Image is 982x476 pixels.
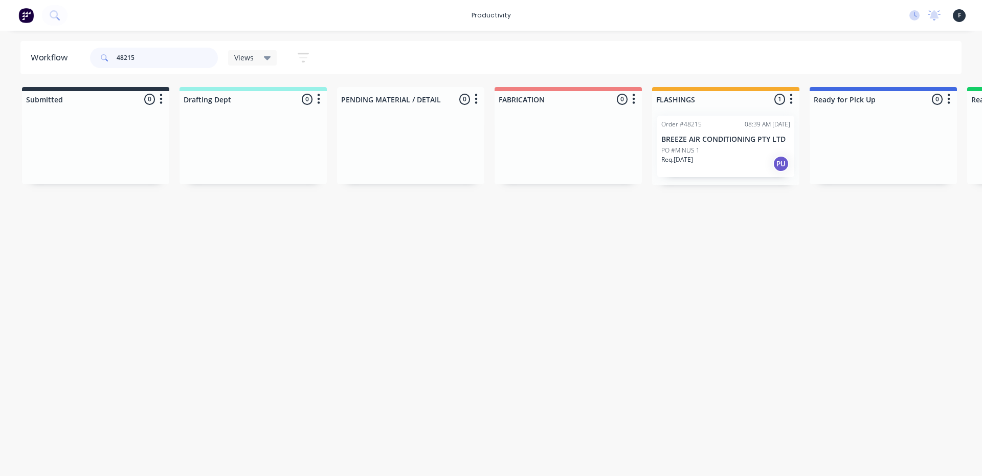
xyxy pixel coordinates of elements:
[958,11,961,20] span: F
[117,48,218,68] input: Search for orders...
[31,52,73,64] div: Workflow
[661,135,790,144] p: BREEZE AIR CONDITIONING PTY LTD
[466,8,516,23] div: productivity
[661,120,702,129] div: Order #48215
[657,116,794,177] div: Order #4821508:39 AM [DATE]BREEZE AIR CONDITIONING PTY LTDPO #MINUS 1Req.[DATE]PU
[661,155,693,164] p: Req. [DATE]
[18,8,34,23] img: Factory
[234,52,254,63] span: Views
[773,156,789,172] div: PU
[661,146,700,155] p: PO #MINUS 1
[745,120,790,129] div: 08:39 AM [DATE]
